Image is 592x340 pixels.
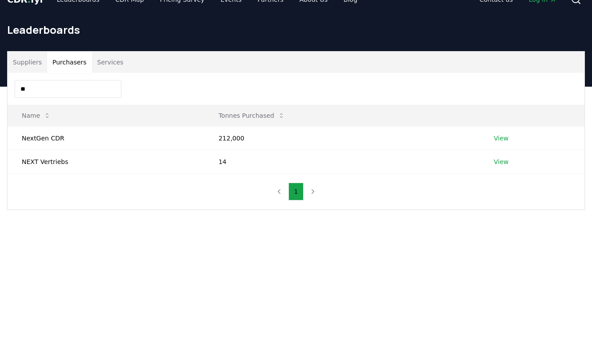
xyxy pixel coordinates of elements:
[212,107,292,124] button: Tonnes Purchased
[47,52,92,73] button: Purchasers
[204,150,480,173] td: 14
[494,134,508,143] a: View
[288,183,304,200] button: 1
[8,150,204,173] td: NEXT Vertriebs
[92,52,129,73] button: Services
[204,126,480,150] td: 212,000
[494,157,508,166] a: View
[8,126,204,150] td: NextGen CDR
[7,23,585,37] h1: Leaderboards
[15,107,58,124] button: Name
[8,52,47,73] button: Suppliers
